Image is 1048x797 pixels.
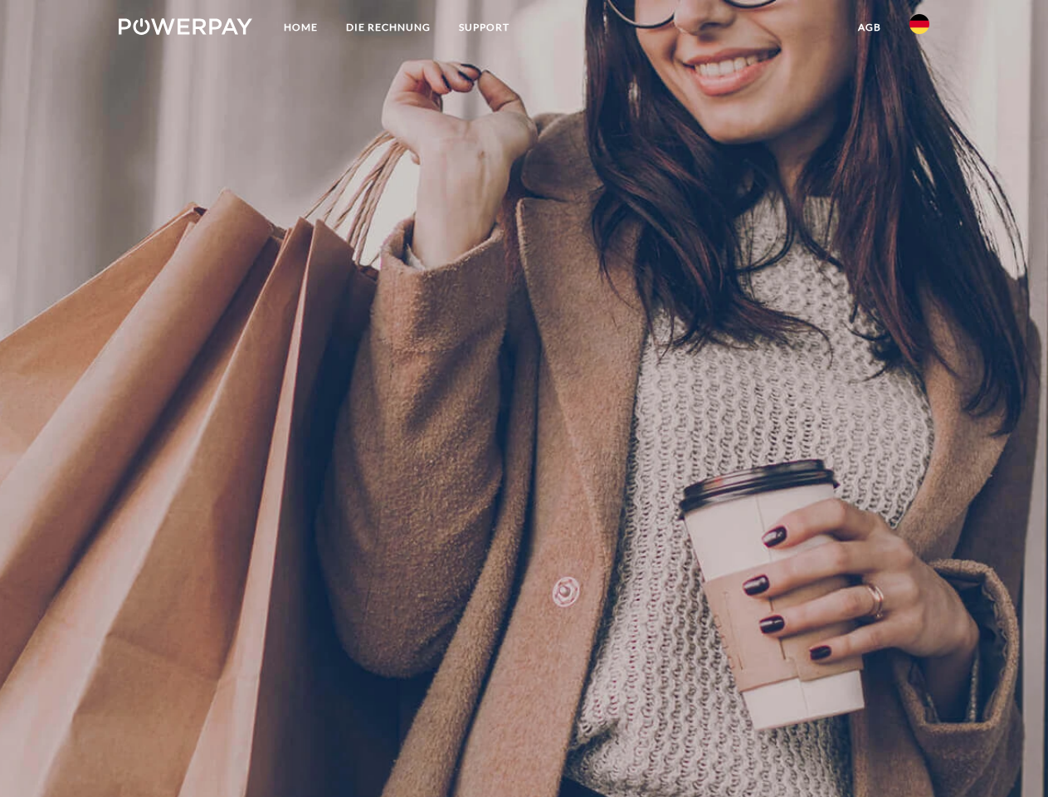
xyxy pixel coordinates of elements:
[270,12,332,42] a: Home
[119,18,252,35] img: logo-powerpay-white.svg
[909,14,929,34] img: de
[332,12,445,42] a: DIE RECHNUNG
[445,12,524,42] a: SUPPORT
[844,12,895,42] a: agb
